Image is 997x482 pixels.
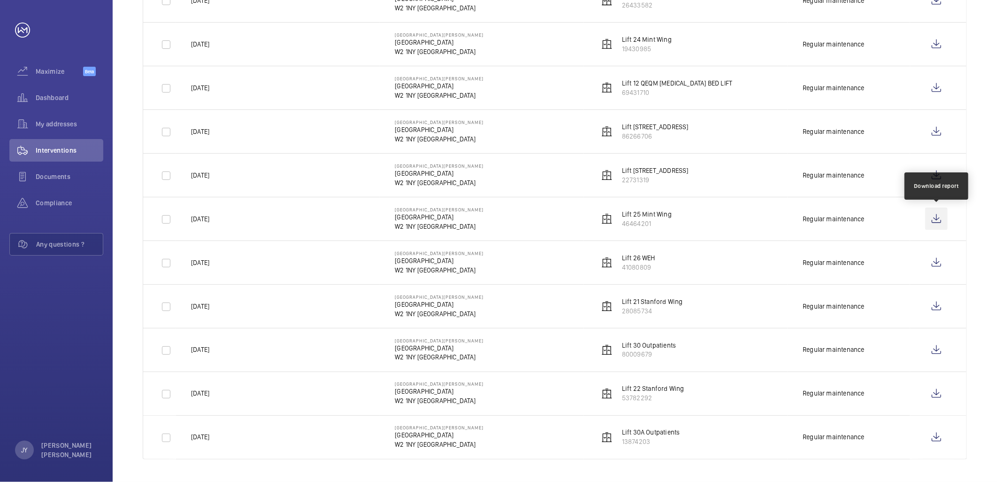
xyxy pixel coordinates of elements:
[395,81,483,91] p: [GEOGRAPHIC_DATA]
[601,170,613,181] img: elevator.svg
[191,127,209,136] p: [DATE]
[914,182,959,190] div: Download report
[191,258,209,267] p: [DATE]
[36,119,103,129] span: My addresses
[36,240,103,249] span: Any questions ?
[395,38,483,47] p: [GEOGRAPHIC_DATA]
[601,344,613,356] img: elevator.svg
[395,440,483,450] p: W2 1NY [GEOGRAPHIC_DATA]
[622,44,672,54] p: 19430985
[191,345,209,355] p: [DATE]
[622,210,672,219] p: Lift 25 Mint Wing
[395,76,483,81] p: [GEOGRAPHIC_DATA][PERSON_NAME]
[395,163,483,169] p: [GEOGRAPHIC_DATA][PERSON_NAME]
[191,433,209,442] p: [DATE]
[36,146,103,155] span: Interventions
[601,301,613,312] img: elevator.svg
[395,343,483,353] p: [GEOGRAPHIC_DATA]
[395,294,483,300] p: [GEOGRAPHIC_DATA][PERSON_NAME]
[803,258,864,267] div: Regular maintenance
[803,433,864,442] div: Regular maintenance
[622,35,672,44] p: Lift 24 Mint Wing
[395,125,483,134] p: [GEOGRAPHIC_DATA]
[622,384,684,394] p: Lift 22 Stanford Wing
[803,389,864,398] div: Regular maintenance
[36,172,103,181] span: Documents
[601,432,613,443] img: elevator.svg
[191,214,209,224] p: [DATE]
[395,207,483,212] p: [GEOGRAPHIC_DATA][PERSON_NAME]
[395,3,483,13] p: W2 1NY [GEOGRAPHIC_DATA]
[36,93,103,102] span: Dashboard
[395,222,483,231] p: W2 1NY [GEOGRAPHIC_DATA]
[395,387,483,396] p: [GEOGRAPHIC_DATA]
[21,445,27,455] p: JY
[191,83,209,93] p: [DATE]
[601,82,613,93] img: elevator.svg
[622,341,676,350] p: Lift 30 Outpatients
[803,345,864,355] div: Regular maintenance
[622,0,688,10] p: 26433582
[36,67,83,76] span: Maximize
[395,91,483,100] p: W2 1NY [GEOGRAPHIC_DATA]
[83,67,96,76] span: Beta
[622,219,672,228] p: 46464201
[191,389,209,398] p: [DATE]
[395,353,483,362] p: W2 1NY [GEOGRAPHIC_DATA]
[803,39,864,49] div: Regular maintenance
[803,127,864,136] div: Regular maintenance
[622,263,655,272] p: 41080809
[601,388,613,399] img: elevator.svg
[395,309,483,319] p: W2 1NY [GEOGRAPHIC_DATA]
[36,198,103,208] span: Compliance
[395,431,483,440] p: [GEOGRAPHIC_DATA]
[622,306,683,316] p: 28085734
[41,441,98,459] p: [PERSON_NAME] [PERSON_NAME]
[803,302,864,311] div: Regular maintenance
[191,302,209,311] p: [DATE]
[395,47,483,56] p: W2 1NY [GEOGRAPHIC_DATA]
[395,32,483,38] p: [GEOGRAPHIC_DATA][PERSON_NAME]
[622,122,689,132] p: Lift [STREET_ADDRESS]
[395,256,483,265] p: [GEOGRAPHIC_DATA]
[395,381,483,387] p: [GEOGRAPHIC_DATA][PERSON_NAME]
[622,175,689,185] p: 22731319
[622,394,684,403] p: 53782292
[622,297,683,306] p: Lift 21 Stanford Wing
[395,250,483,256] p: [GEOGRAPHIC_DATA][PERSON_NAME]
[803,214,864,224] div: Regular maintenance
[803,83,864,93] div: Regular maintenance
[395,119,483,125] p: [GEOGRAPHIC_DATA][PERSON_NAME]
[601,39,613,50] img: elevator.svg
[622,166,689,175] p: Lift [STREET_ADDRESS]
[622,350,676,359] p: 80009679
[622,88,733,97] p: 69431710
[395,134,483,144] p: W2 1NY [GEOGRAPHIC_DATA]
[601,213,613,225] img: elevator.svg
[622,132,689,141] p: 86266706
[395,396,483,406] p: W2 1NY [GEOGRAPHIC_DATA]
[622,437,680,447] p: 13874203
[191,171,209,180] p: [DATE]
[395,338,483,343] p: [GEOGRAPHIC_DATA][PERSON_NAME]
[395,265,483,275] p: W2 1NY [GEOGRAPHIC_DATA]
[395,300,483,309] p: [GEOGRAPHIC_DATA]
[395,178,483,187] p: W2 1NY [GEOGRAPHIC_DATA]
[395,425,483,431] p: [GEOGRAPHIC_DATA][PERSON_NAME]
[601,257,613,268] img: elevator.svg
[601,126,613,137] img: elevator.svg
[622,253,655,263] p: Lift 26 WEH
[191,39,209,49] p: [DATE]
[395,169,483,178] p: [GEOGRAPHIC_DATA]
[395,212,483,222] p: [GEOGRAPHIC_DATA]
[622,78,733,88] p: Lift 12 QEQM [MEDICAL_DATA] BED LIFT
[622,428,680,437] p: Lift 30A Outpatients
[803,171,864,180] div: Regular maintenance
